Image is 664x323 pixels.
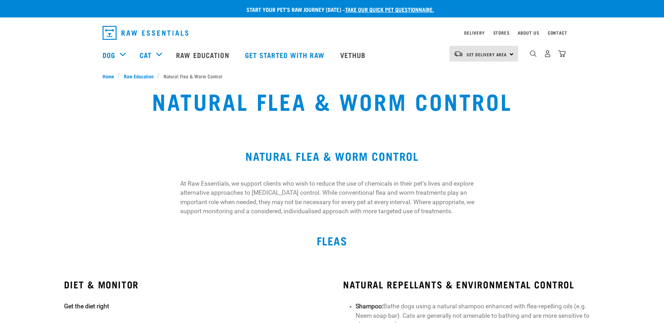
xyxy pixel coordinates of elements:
h3: NATURAL REPELLANTS & ENVIRONMENTAL CONTROL [343,279,600,290]
a: Cat [140,50,152,60]
strong: Get the diet right [64,303,109,310]
a: take our quick pet questionnaire. [345,8,434,11]
a: Vethub [333,41,375,69]
a: Dog [103,50,115,60]
a: Delivery [464,31,484,34]
img: home-icon@2x.png [558,50,566,57]
span: Set Delivery Area [467,53,507,56]
a: Stores [493,31,510,34]
p: At Raw Essentials, we support clients who wish to reduce the use of chemicals in their pet’s live... [180,179,484,216]
a: Get started with Raw [238,41,333,69]
span: Home [103,72,114,80]
a: Home [103,72,118,80]
a: Contact [548,31,567,34]
h1: Natural Flea & Worm Control [152,88,512,113]
nav: breadcrumbs [103,72,562,80]
h3: DIET & MONITOR [64,279,321,290]
h2: Natural Flea & Worm Control [103,150,562,162]
img: Raw Essentials Logo [103,26,188,40]
img: user.png [544,50,551,57]
nav: dropdown navigation [97,23,567,43]
span: Raw Education [124,72,154,80]
strong: Shampoo: [356,303,383,310]
img: van-moving.png [454,51,463,57]
a: About Us [518,31,539,34]
h2: FLEAS [103,234,562,247]
a: Raw Education [120,72,157,80]
a: Raw Education [169,41,238,69]
img: home-icon-1@2x.png [530,50,537,57]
